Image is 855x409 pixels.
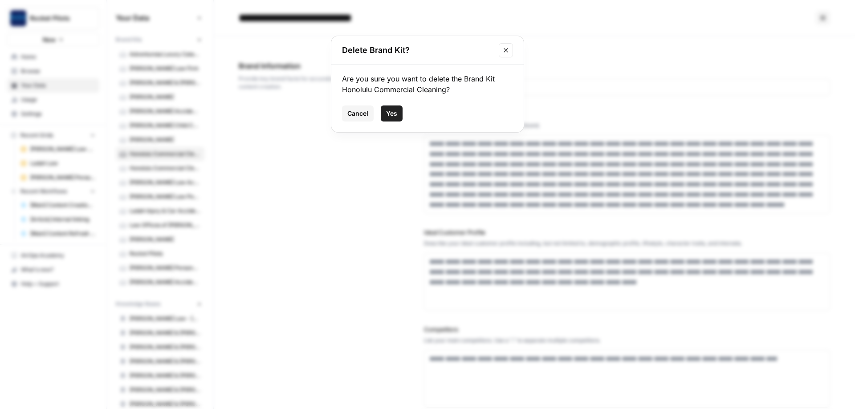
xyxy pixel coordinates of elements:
button: Yes [381,105,403,121]
span: Cancel [347,109,368,118]
button: Cancel [342,105,374,121]
span: Yes [386,109,397,118]
h2: Delete Brand Kit? [342,44,493,57]
button: Close modal [499,43,513,57]
div: Are you sure you want to delete the Brand Kit Honolulu Commercial Cleaning? [342,73,513,95]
